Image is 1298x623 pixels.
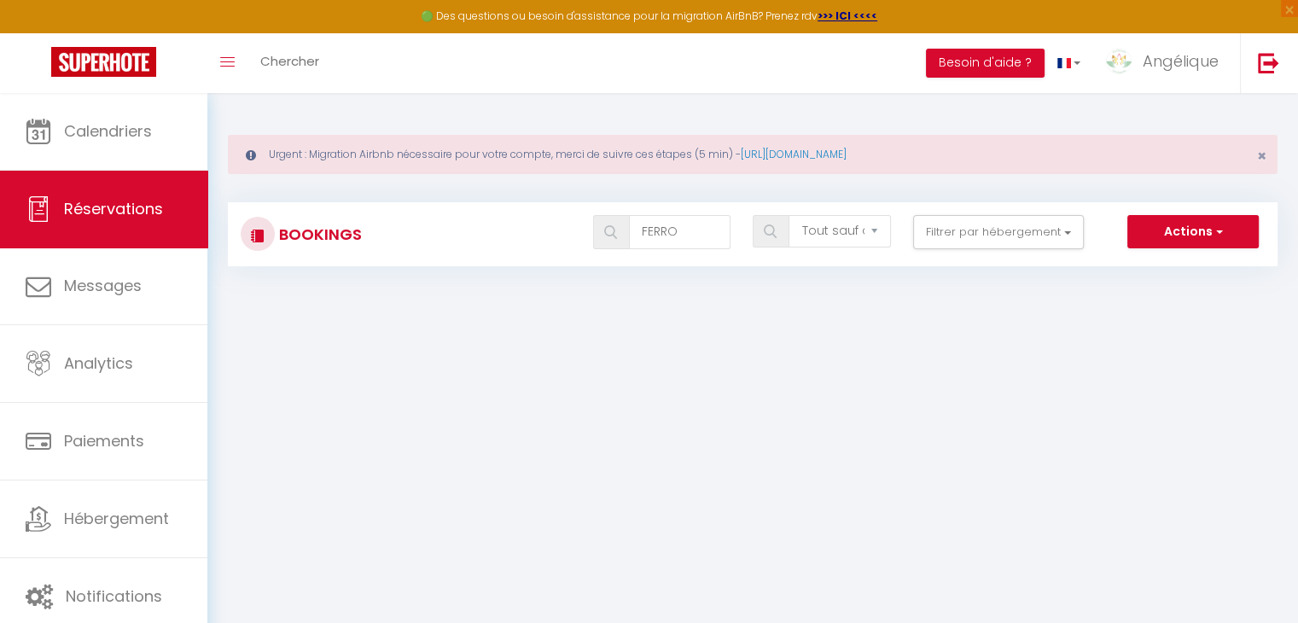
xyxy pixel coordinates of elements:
[247,33,332,93] a: Chercher
[818,9,877,23] a: >>> ICI <<<<
[228,135,1278,174] div: Urgent : Migration Airbnb nécessaire pour votre compte, merci de suivre ces étapes (5 min) -
[275,215,362,253] h3: Bookings
[1143,50,1219,72] span: Angélique
[1106,49,1132,74] img: ...
[64,120,152,142] span: Calendriers
[741,147,847,161] a: [URL][DOMAIN_NAME]
[1258,52,1279,73] img: logout
[64,198,163,219] span: Réservations
[629,215,730,249] input: Chercher
[64,430,144,451] span: Paiements
[1257,148,1266,164] button: Close
[1093,33,1240,93] a: ... Angélique
[64,508,169,529] span: Hébergement
[913,215,1084,249] button: Filtrer par hébergement
[1257,145,1266,166] span: ×
[64,275,142,296] span: Messages
[66,585,162,607] span: Notifications
[260,52,319,70] span: Chercher
[64,352,133,374] span: Analytics
[51,47,156,77] img: Super Booking
[1127,215,1259,249] button: Actions
[926,49,1045,78] button: Besoin d'aide ?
